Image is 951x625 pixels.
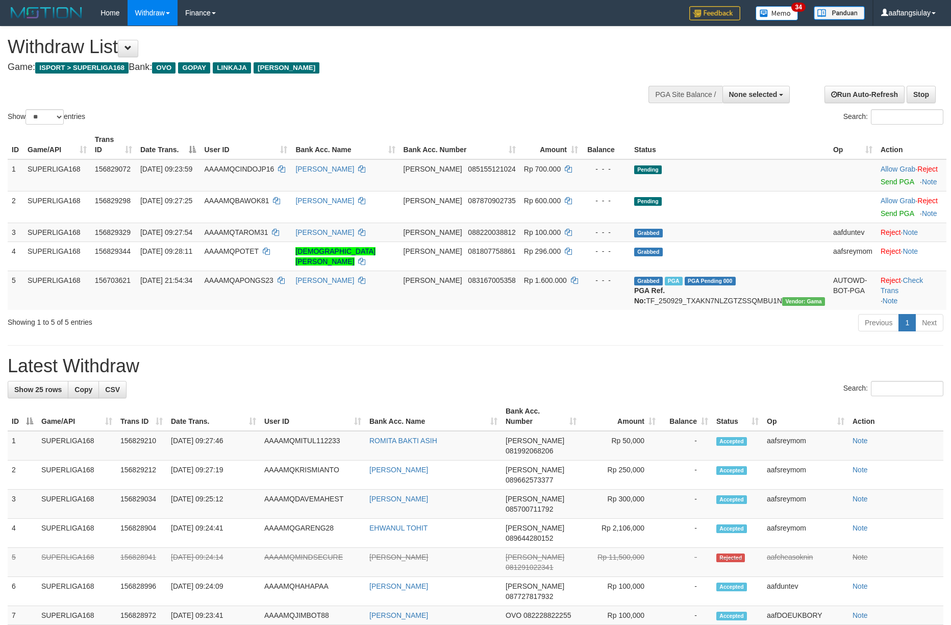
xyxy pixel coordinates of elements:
[756,6,798,20] img: Button%20Memo.svg
[581,490,660,519] td: Rp 300,000
[586,227,626,237] div: - - -
[898,314,916,331] a: 1
[716,495,747,504] span: Accepted
[204,228,268,236] span: AAAAMQTAROM31
[404,276,462,284] span: [PERSON_NAME]
[167,431,260,461] td: [DATE] 09:27:46
[763,431,848,461] td: aafsreymom
[917,197,938,205] a: Reject
[8,130,23,159] th: ID
[140,228,192,236] span: [DATE] 09:27:54
[260,461,365,490] td: AAAAMQKRISMIANTO
[295,276,354,284] a: [PERSON_NAME]
[204,247,258,255] span: AAAAMQPOTET
[660,577,712,606] td: -
[581,519,660,548] td: Rp 2,106,000
[37,490,116,519] td: SUPERLIGA168
[116,402,167,431] th: Trans ID: activate to sort column ascending
[506,592,553,600] span: Copy 087727817932 to clipboard
[204,276,273,284] span: AAAAMQAPONGS23
[922,178,937,186] a: Note
[91,130,136,159] th: Trans ID: activate to sort column ascending
[8,109,85,125] label: Show entries
[881,165,917,173] span: ·
[843,381,943,396] label: Search:
[167,461,260,490] td: [DATE] 09:27:19
[660,461,712,490] td: -
[506,553,564,561] span: [PERSON_NAME]
[716,612,747,620] span: Accepted
[8,431,37,461] td: 1
[824,86,905,103] a: Run Auto-Refresh
[582,130,630,159] th: Balance
[917,165,938,173] a: Reject
[369,553,428,561] a: [PERSON_NAME]
[634,277,663,285] span: Grabbed
[95,165,131,173] span: 156829072
[581,548,660,577] td: Rp 11,500,000
[116,461,167,490] td: 156829212
[581,431,660,461] td: Rp 50,000
[877,271,946,310] td: · ·
[502,402,581,431] th: Bank Acc. Number: activate to sort column ascending
[8,461,37,490] td: 2
[660,606,712,625] td: -
[524,247,561,255] span: Rp 296.000
[404,165,462,173] span: [PERSON_NAME]
[881,197,915,205] a: Allow Grab
[829,271,877,310] td: AUTOWD-BOT-PGA
[37,461,116,490] td: SUPERLIGA168
[116,577,167,606] td: 156828996
[468,276,515,284] span: Copy 083167005358 to clipboard
[506,495,564,503] span: [PERSON_NAME]
[853,466,868,474] a: Note
[883,297,898,305] a: Note
[763,548,848,577] td: aafcheasoknin
[506,534,553,542] span: Copy 089644280152 to clipboard
[8,548,37,577] td: 5
[8,356,943,376] h1: Latest Withdraw
[68,381,99,398] a: Copy
[260,490,365,519] td: AAAAMQDAVEMAHEST
[8,5,85,20] img: MOTION_logo.png
[152,62,176,74] span: OVO
[37,606,116,625] td: SUPERLIGA168
[716,524,747,533] span: Accepted
[922,209,937,218] a: Note
[524,165,561,173] span: Rp 700.000
[581,402,660,431] th: Amount: activate to sort column ascending
[213,62,251,74] span: LINKAJA
[843,109,943,125] label: Search:
[829,242,877,271] td: aafsreymom
[524,197,561,205] span: Rp 600.000
[506,524,564,532] span: [PERSON_NAME]
[634,229,663,237] span: Grabbed
[167,490,260,519] td: [DATE] 09:25:12
[506,563,553,571] span: Copy 081291022341 to clipboard
[8,223,23,242] td: 3
[853,437,868,445] a: Note
[915,314,943,331] a: Next
[178,62,210,74] span: GOPAY
[716,466,747,475] span: Accepted
[586,275,626,285] div: - - -
[95,228,131,236] span: 156829329
[660,548,712,577] td: -
[260,548,365,577] td: AAAAMQMINDSECURE
[260,402,365,431] th: User ID: activate to sort column ascending
[37,431,116,461] td: SUPERLIGA168
[295,165,354,173] a: [PERSON_NAME]
[907,86,936,103] a: Stop
[586,246,626,256] div: - - -
[8,159,23,191] td: 1
[877,130,946,159] th: Action
[369,437,437,445] a: ROMITA BAKTI ASIH
[648,86,722,103] div: PGA Site Balance /
[689,6,740,20] img: Feedback.jpg
[763,490,848,519] td: aafsreymom
[903,247,918,255] a: Note
[716,437,747,446] span: Accepted
[140,165,192,173] span: [DATE] 09:23:59
[853,582,868,590] a: Note
[506,476,553,484] span: Copy 089662573377 to clipboard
